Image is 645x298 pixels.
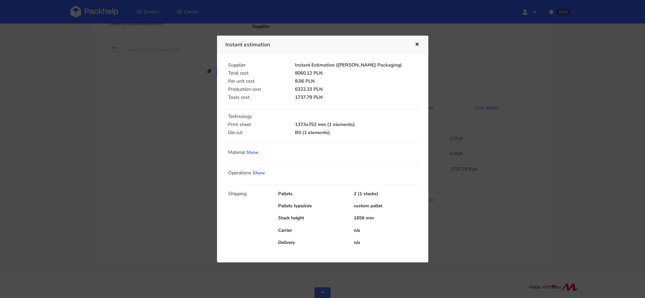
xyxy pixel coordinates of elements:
p: Total cost [228,71,287,76]
p: Die cut [228,130,287,135]
div: n/a [349,239,425,246]
div: Pallets [273,190,349,197]
div: 1656 mm [349,215,425,221]
p: Supplier [228,62,287,68]
div: n/a [349,227,425,234]
div: 2 (1 stacks) [349,190,425,197]
p: 8060.12 PLN [295,71,420,76]
div: custom pallet [349,203,425,209]
p: Technology [228,114,421,119]
p: B0 (1 elements) [295,130,420,135]
p: Production cost [228,87,287,92]
a: Show [253,170,265,176]
p: 1737.79 PLN [295,95,420,100]
p: Per unit cost [228,79,287,84]
span: Operations [228,170,251,176]
p: 8.06 PLN [295,79,420,84]
span: Shipping [228,190,247,197]
h3: Instant estimation [225,40,404,49]
p: 1373x752 mm (1 elements) [295,122,420,127]
div: Carrier [273,227,349,234]
p: Instant Estimation ([PERSON_NAME] Packaging) [295,62,420,68]
div: Stack height [273,215,349,221]
span: Material [228,149,245,156]
p: Tools cost [228,95,287,100]
p: 6322.33 PLN [295,87,420,92]
a: Show [246,149,259,156]
div: Pallets type/size [273,203,349,209]
div: Delivery [273,239,349,246]
p: Print sheet [228,122,287,127]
